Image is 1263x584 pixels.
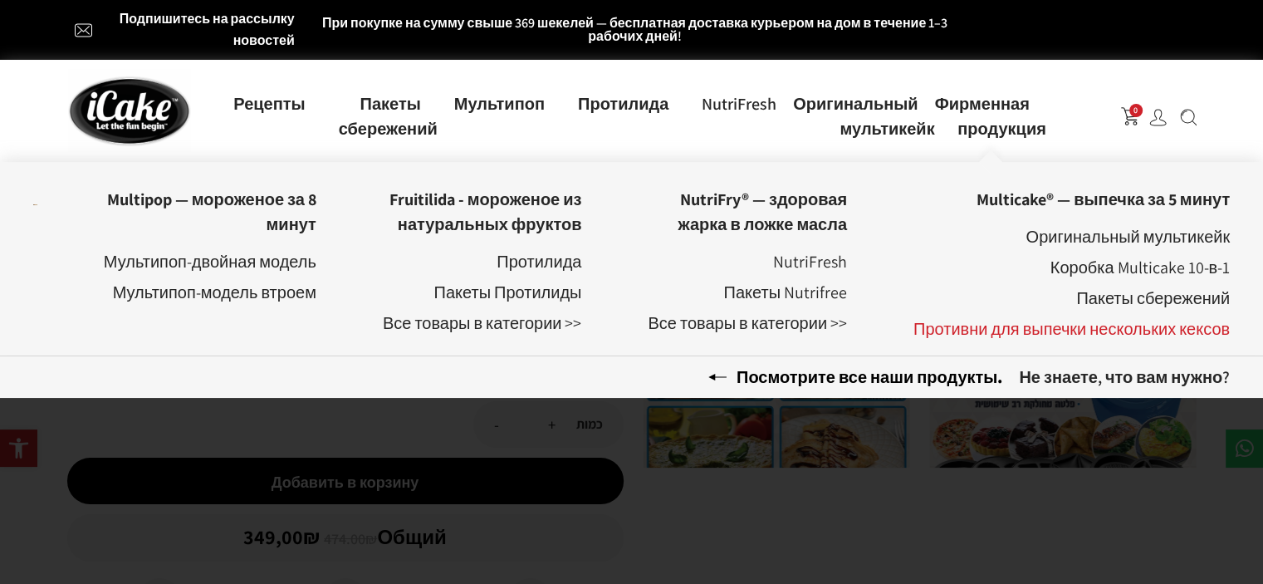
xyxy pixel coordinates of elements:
a: Multipop — мороженое за 8 минут [107,189,316,235]
font: 0 [1133,105,1138,115]
a: Пакеты Nutrifree [723,282,846,303]
a: Не знаете, что вам нужно?Посмотрите все наши продукты. [707,366,1230,388]
font: Пакеты сбережений [339,93,438,140]
font: Не знаете, что вам нужно? [1019,366,1230,388]
a: Оригинальный мультикейк [1026,226,1230,248]
img: shopping-cart.png [1121,107,1139,125]
a: Все товары в категории >> [648,312,847,334]
a: Коробка Multicake 10-в-1 [1050,257,1230,278]
font: Посмотрите все наши продукты. [737,366,1002,388]
a: Пакеты сбережений [1076,287,1230,309]
font: NutriFresh [702,93,776,115]
a: NutriFry® — здоровая жарка в ложке масла [678,189,847,235]
a: Все товары в категории >> [383,312,582,334]
a: Протилида [561,93,685,115]
a: NutriFresh [773,251,847,272]
a: Multicake® — выпечка за 5 минут [977,189,1230,210]
a: Противни для выпечки нескольких кексов [913,318,1230,340]
font: Рецепты [233,93,305,115]
a: Фирменная продукция [935,93,1046,140]
a: Мультипоп-двойная модель [104,251,316,272]
a: Мультипоп [438,93,561,115]
font: При покупке на сумму свыше 369 шекелей — бесплатная доставка курьером на дом в течение 1–3 рабочи... [322,14,947,45]
font: Протилида [578,93,668,115]
img: menu.jpg [33,204,37,206]
a: Рецепты [217,93,321,115]
a: Мультипоп-модель втроем [113,282,316,303]
button: Открытая боковая тележка для покупок [1121,107,1139,125]
a: NutriFresh [685,93,793,115]
a: Протилида [497,251,581,272]
font: Мультипоп [454,93,545,115]
a: Fruitilida - мороженое из натуральных фруктов [389,189,582,235]
a: Оригинальный мультикейк [793,93,934,140]
a: Подпишитесь на рассылку новостей [120,10,295,49]
a: Пакеты Протилиды [434,282,582,303]
a: Пакеты сбережений [322,93,438,140]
